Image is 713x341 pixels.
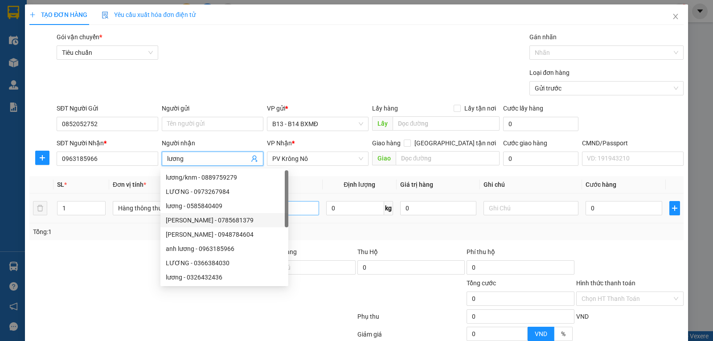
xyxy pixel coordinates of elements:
[411,138,500,148] span: [GEOGRAPHIC_DATA] tận nơi
[357,248,378,255] span: Thu Hộ
[672,13,679,20] span: close
[166,258,283,268] div: LƯƠNG - 0366384030
[160,242,288,256] div: anh lương - 0963185966
[166,201,283,211] div: lương - 0585840409
[344,181,375,188] span: Định lượng
[393,116,500,131] input: Dọc đường
[670,205,680,212] span: plus
[396,151,500,165] input: Dọc đường
[68,62,82,75] span: Nơi nhận:
[160,170,288,185] div: lương/knm - 0889759279
[400,201,476,215] input: 0
[561,330,565,337] span: %
[162,103,263,113] div: Người gửi
[23,14,72,48] strong: CÔNG TY TNHH [GEOGRAPHIC_DATA] 214 QL13 - P.26 - Q.BÌNH THẠNH - TP HCM 1900888606
[35,151,49,165] button: plus
[467,247,574,260] div: Phí thu hộ
[467,279,496,287] span: Tổng cước
[503,152,578,166] input: Cước giao hàng
[576,313,589,320] span: VND
[576,279,635,287] label: Hình thức thanh toán
[503,105,543,112] label: Cước lấy hàng
[372,140,401,147] span: Giao hàng
[503,140,547,147] label: Cước giao hàng
[160,199,288,213] div: lương - 0585840409
[166,173,283,182] div: lương/knm - 0889759279
[118,201,212,215] span: Hàng thông thường
[251,155,258,162] span: user-add
[372,116,393,131] span: Lấy
[160,227,288,242] div: LƯƠNG - 0948784604
[166,215,283,225] div: [PERSON_NAME] - 0785681379
[267,140,292,147] span: VP Nhận
[57,181,64,188] span: SL
[33,227,276,237] div: Tổng: 1
[29,11,87,18] span: TẠO ĐƠN HÀNG
[480,176,582,193] th: Ghi chú
[160,270,288,284] div: lương - 0326432436
[102,12,109,19] img: icon
[162,138,263,148] div: Người nhận
[31,53,103,60] strong: BIÊN NHẬN GỬI HÀNG HOÁ
[586,181,616,188] span: Cước hàng
[36,154,49,161] span: plus
[166,230,283,239] div: [PERSON_NAME] - 0948784604
[102,11,196,18] span: Yêu cầu xuất hóa đơn điện tử
[166,272,283,282] div: lương - 0326432436
[29,12,36,18] span: plus
[503,117,578,131] input: Cước lấy hàng
[372,151,396,165] span: Giao
[372,105,398,112] span: Lấy hàng
[356,312,466,327] div: Phụ thu
[272,117,363,131] span: B13 - B14 BXMĐ
[62,46,153,59] span: Tiêu chuẩn
[166,244,283,254] div: anh lương - 0963185966
[663,4,688,29] button: Close
[582,138,684,148] div: CMND/Passport
[160,185,288,199] div: LƯƠNG - 0973267984
[57,33,102,41] span: Gói vận chuyển
[529,69,570,76] label: Loại đơn hàng
[484,201,578,215] input: Ghi Chú
[166,187,283,197] div: LƯƠNG - 0973267984
[79,33,126,40] span: B131410250603
[535,82,678,95] span: Gửi trước
[90,62,115,67] span: PV Đắk Song
[160,213,288,227] div: lương anh - 0785681379
[113,181,146,188] span: Đơn vị tính
[272,152,363,165] span: PV Krông Nô
[248,260,356,275] input: Ghi chú đơn hàng
[9,20,20,42] img: logo
[669,201,680,215] button: plus
[529,33,557,41] label: Gán nhãn
[160,256,288,270] div: LƯƠNG - 0366384030
[9,62,18,75] span: Nơi gửi:
[267,103,369,113] div: VP gửi
[461,103,500,113] span: Lấy tận nơi
[85,40,126,47] span: 15:46:57 [DATE]
[384,201,393,215] span: kg
[535,330,547,337] span: VND
[400,181,433,188] span: Giá trị hàng
[57,103,158,113] div: SĐT Người Gửi
[33,201,47,215] button: delete
[57,138,158,148] div: SĐT Người Nhận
